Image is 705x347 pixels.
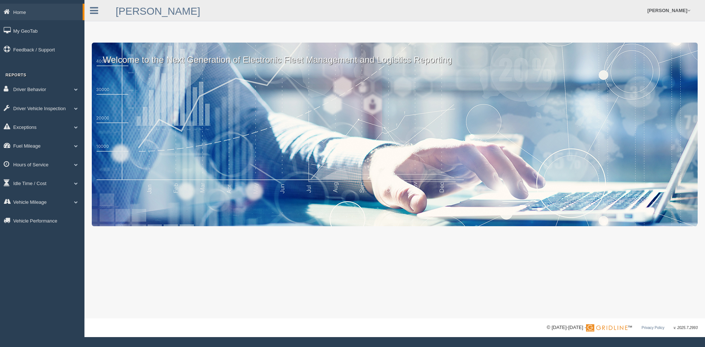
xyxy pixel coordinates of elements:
a: [PERSON_NAME] [116,6,200,17]
p: Welcome to the Next Generation of Electronic Fleet Management and Logistics Reporting [92,43,698,66]
a: Privacy Policy [641,326,664,330]
img: Gridline [586,324,628,332]
span: v. 2025.7.2993 [674,326,698,330]
div: © [DATE]-[DATE] - ™ [547,324,698,332]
